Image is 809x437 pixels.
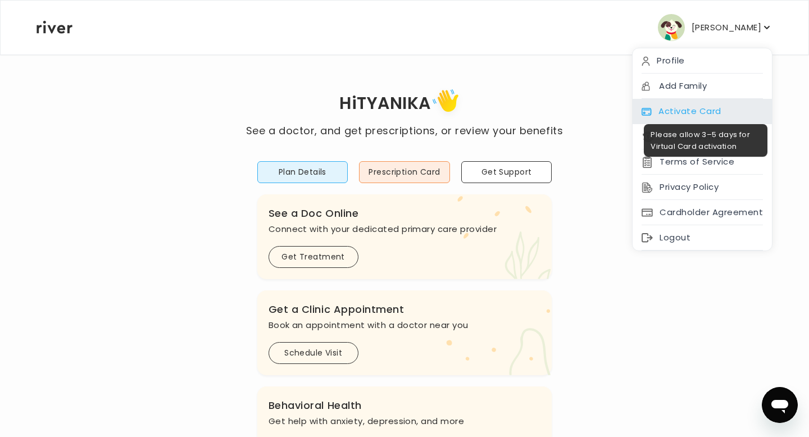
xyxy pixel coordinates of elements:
h3: See a Doc Online [269,206,541,221]
div: Logout [633,225,772,251]
p: Get help with anxiety, depression, and more [269,413,541,429]
div: Terms of Service [633,149,772,175]
div: Add Family [633,74,772,99]
button: Get Support [461,161,552,183]
button: Plan Details [257,161,348,183]
button: Reimbursement [642,129,732,144]
button: Prescription Card [359,161,450,183]
div: Activate Card [633,99,772,124]
h3: Behavioral Health [269,398,541,413]
img: user avatar [658,14,685,41]
h1: Hi TYANIKA [246,85,563,123]
button: Get Treatment [269,246,358,268]
div: Privacy Policy [633,175,772,200]
button: Schedule Visit [269,342,358,364]
iframe: Button to launch messaging window [762,387,798,423]
p: Book an appointment with a doctor near you [269,317,541,333]
div: Profile [633,48,772,74]
p: [PERSON_NAME] [692,20,761,35]
p: Connect with your dedicated primary care provider [269,221,541,237]
h3: Get a Clinic Appointment [269,302,541,317]
p: See a doctor, and get prescriptions, or review your benefits [246,123,563,139]
button: user avatar[PERSON_NAME] [658,14,772,41]
div: Cardholder Agreement [633,200,772,225]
